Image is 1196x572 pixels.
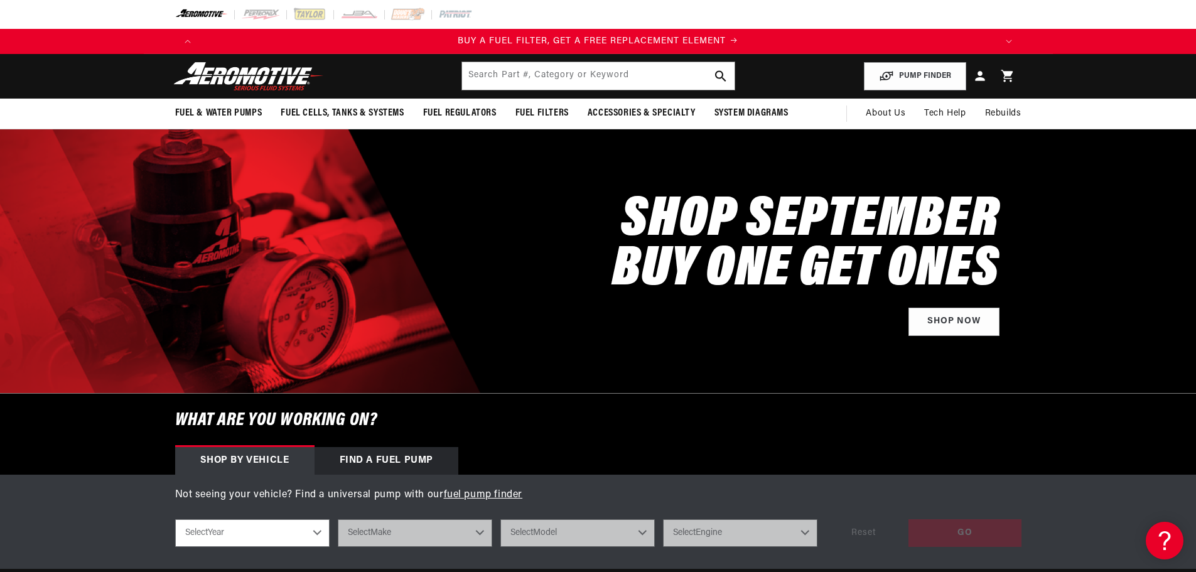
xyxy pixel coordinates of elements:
[500,519,655,547] select: Model
[506,99,578,128] summary: Fuel Filters
[175,487,1021,504] p: Not seeing your vehicle? Find a universal pump with our
[144,29,1053,54] slideshow-component: Translation missing: en.sections.announcements.announcement_bar
[144,394,1053,447] h6: What are you working on?
[985,107,1021,121] span: Rebuilds
[924,107,966,121] span: Tech Help
[588,107,696,120] span: Accessories & Specialty
[175,447,315,475] div: Shop by vehicle
[200,35,996,48] div: Announcement
[175,29,200,54] button: Translation missing: en.sections.announcements.previous_announcement
[200,35,996,48] a: BUY A FUEL FILTER, GET A FREE REPLACEMENT ELEMENT
[175,519,330,547] select: Year
[166,99,272,128] summary: Fuel & Water Pumps
[864,62,966,90] button: PUMP FINDER
[175,107,262,120] span: Fuel & Water Pumps
[423,107,497,120] span: Fuel Regulators
[271,99,413,128] summary: Fuel Cells, Tanks & Systems
[462,62,735,90] input: Search by Part Number, Category or Keyword
[915,99,975,129] summary: Tech Help
[200,35,996,48] div: 2 of 4
[281,107,404,120] span: Fuel Cells, Tanks & Systems
[578,99,705,128] summary: Accessories & Specialty
[996,29,1021,54] button: Translation missing: en.sections.announcements.next_announcement
[414,99,506,128] summary: Fuel Regulators
[444,490,523,500] a: fuel pump finder
[612,197,999,296] h2: SHOP SEPTEMBER BUY ONE GET ONES
[515,107,569,120] span: Fuel Filters
[170,62,327,91] img: Aeromotive
[705,99,798,128] summary: System Diagrams
[663,519,817,547] select: Engine
[338,519,492,547] select: Make
[908,308,999,336] a: Shop Now
[714,107,789,120] span: System Diagrams
[707,62,735,90] button: search button
[866,109,905,118] span: About Us
[856,99,915,129] a: About Us
[315,447,459,475] div: Find a Fuel Pump
[458,36,726,46] span: BUY A FUEL FILTER, GET A FREE REPLACEMENT ELEMENT
[976,99,1031,129] summary: Rebuilds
